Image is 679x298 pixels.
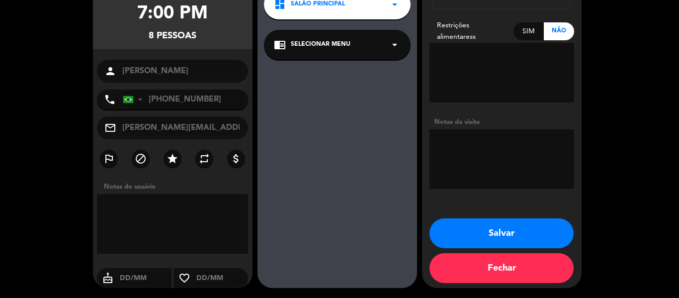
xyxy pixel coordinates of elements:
i: repeat [198,153,210,165]
div: 8 pessoas [149,29,196,43]
i: chrome_reader_mode [274,39,286,51]
i: arrow_drop_down [389,39,401,51]
div: Notas da visita [429,117,574,127]
div: Restrições alimentaress [429,20,514,43]
div: Brazil (Brasil): +55 [123,90,146,109]
i: cake [97,272,119,284]
input: DD/MM [119,272,172,285]
i: star [167,153,178,165]
span: Selecionar menu [291,40,350,50]
div: Notas do usuário [99,182,253,192]
i: mail_outline [104,122,116,134]
i: favorite_border [173,272,195,284]
i: block [135,153,147,165]
i: outlined_flag [103,153,115,165]
button: Salvar [429,218,574,248]
i: person [104,65,116,77]
div: Não [544,22,574,40]
div: Sim [513,22,544,40]
i: phone [104,94,116,105]
button: Fechar [429,253,574,283]
i: attach_money [230,153,242,165]
input: DD/MM [195,272,249,285]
